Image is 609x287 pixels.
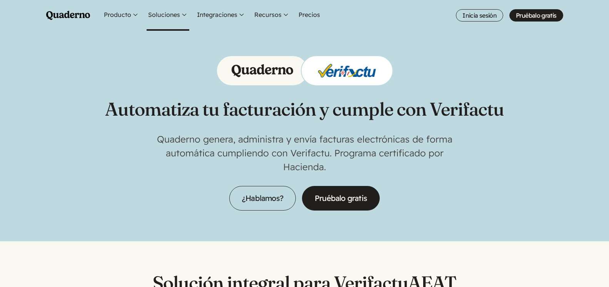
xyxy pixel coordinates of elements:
img: Logo of Verifactu [316,61,378,80]
a: Pruébalo gratis [509,9,563,22]
a: Pruébalo gratis [302,186,380,211]
h1: Automatiza tu facturación y cumple con Verifactu [105,98,504,120]
a: Inicia sesión [456,9,503,22]
img: Logo of Quaderno [232,64,293,77]
p: Quaderno genera, administra y envía facturas electrónicas de forma automática cumpliendo con Veri... [151,132,459,174]
a: ¿Hablamos? [229,186,296,211]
